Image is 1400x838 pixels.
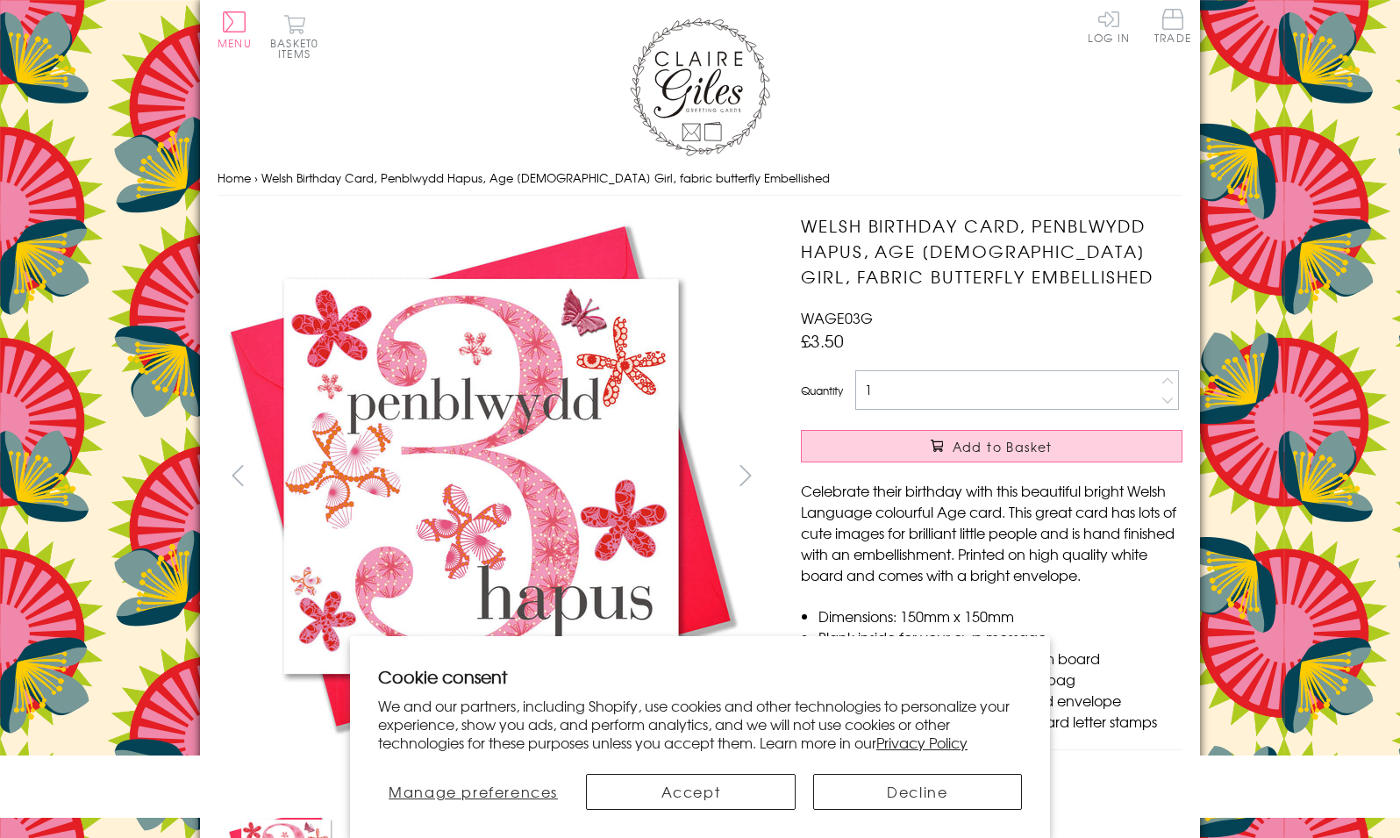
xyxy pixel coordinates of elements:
[261,169,830,186] span: Welsh Birthday Card, Penblwydd Hapus, Age [DEMOGRAPHIC_DATA] Girl, fabric butterfly Embellished
[218,213,744,740] img: Welsh Birthday Card, Penblwydd Hapus, Age 3 Girl, fabric butterfly Embellished
[389,781,558,802] span: Manage preferences
[218,161,1182,197] nav: breadcrumbs
[218,35,252,51] span: Menu
[254,169,258,186] span: ›
[801,307,873,328] span: WAGE03G
[218,455,257,495] button: prev
[801,430,1182,462] button: Add to Basket
[586,774,795,810] button: Accept
[801,213,1182,289] h1: Welsh Birthday Card, Penblwydd Hapus, Age [DEMOGRAPHIC_DATA] Girl, fabric butterfly Embellished
[1088,9,1130,43] a: Log In
[876,732,968,753] a: Privacy Policy
[270,14,318,59] button: Basket0 items
[218,11,252,48] button: Menu
[813,774,1022,810] button: Decline
[1154,9,1191,47] a: Trade
[818,605,1182,627] li: Dimensions: 150mm x 150mm
[801,480,1182,585] p: Celebrate their birthday with this beautiful bright Welsh Language colourful Age card. This great...
[801,383,843,398] label: Quantity
[378,774,568,810] button: Manage preferences
[378,697,1022,751] p: We and our partners, including Shopify, use cookies and other technologies to personalize your ex...
[801,328,844,353] span: £3.50
[218,169,251,186] a: Home
[818,627,1182,648] li: Blank inside for your own message
[278,35,318,61] span: 0 items
[630,18,770,156] img: Claire Giles Greetings Cards
[1154,9,1191,43] span: Trade
[726,455,766,495] button: next
[953,438,1053,455] span: Add to Basket
[378,664,1022,689] h2: Cookie consent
